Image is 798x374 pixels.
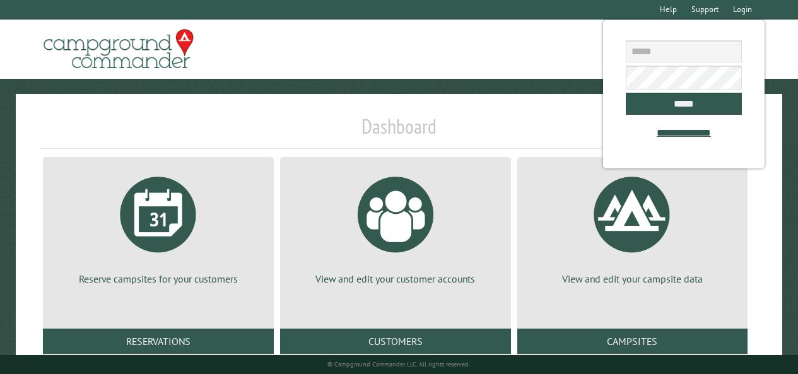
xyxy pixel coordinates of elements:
[40,114,758,149] h1: Dashboard
[295,167,496,286] a: View and edit your customer accounts
[517,329,748,354] a: Campsites
[532,167,733,286] a: View and edit your campsite data
[327,360,470,368] small: © Campground Commander LLC. All rights reserved.
[43,329,274,354] a: Reservations
[532,272,733,286] p: View and edit your campsite data
[58,272,259,286] p: Reserve campsites for your customers
[295,272,496,286] p: View and edit your customer accounts
[40,25,197,74] img: Campground Commander
[280,329,511,354] a: Customers
[58,167,259,286] a: Reserve campsites for your customers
